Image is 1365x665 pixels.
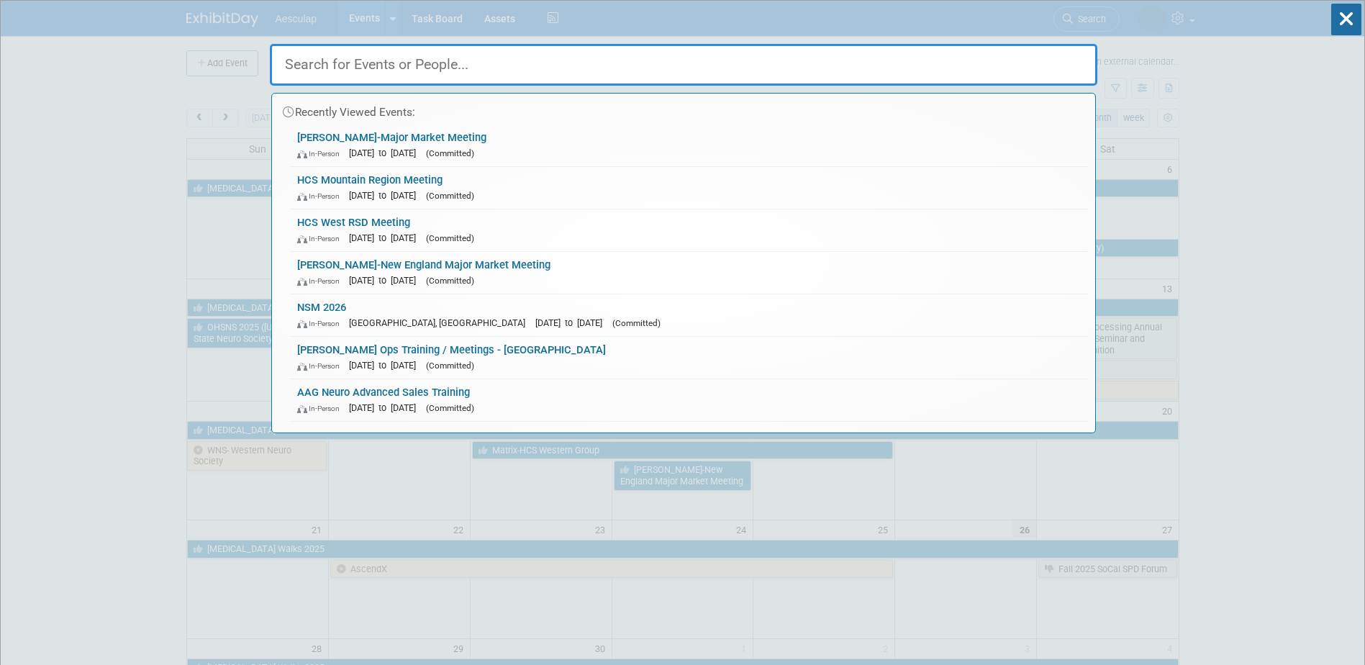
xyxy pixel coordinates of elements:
[426,148,474,158] span: (Committed)
[426,403,474,413] span: (Committed)
[270,44,1097,86] input: Search for Events or People...
[426,233,474,243] span: (Committed)
[290,294,1088,336] a: NSM 2026 In-Person [GEOGRAPHIC_DATA], [GEOGRAPHIC_DATA] [DATE] to [DATE] (Committed)
[426,191,474,201] span: (Committed)
[290,167,1088,209] a: HCS Mountain Region Meeting In-Person [DATE] to [DATE] (Committed)
[297,361,346,371] span: In-Person
[426,276,474,286] span: (Committed)
[290,379,1088,421] a: AAG Neuro Advanced Sales Training In-Person [DATE] to [DATE] (Committed)
[290,252,1088,294] a: [PERSON_NAME]-New England Major Market Meeting In-Person [DATE] to [DATE] (Committed)
[349,190,423,201] span: [DATE] to [DATE]
[297,276,346,286] span: In-Person
[426,361,474,371] span: (Committed)
[279,94,1088,125] div: Recently Viewed Events:
[349,148,423,158] span: [DATE] to [DATE]
[290,125,1088,166] a: [PERSON_NAME]-Major Market Meeting In-Person [DATE] to [DATE] (Committed)
[349,402,423,413] span: [DATE] to [DATE]
[290,337,1088,379] a: [PERSON_NAME] Ops Training / Meetings - [GEOGRAPHIC_DATA] In-Person [DATE] to [DATE] (Committed)
[297,191,346,201] span: In-Person
[297,404,346,413] span: In-Person
[612,318,661,328] span: (Committed)
[349,232,423,243] span: [DATE] to [DATE]
[535,317,609,328] span: [DATE] to [DATE]
[297,149,346,158] span: In-Person
[349,275,423,286] span: [DATE] to [DATE]
[297,234,346,243] span: In-Person
[297,319,346,328] span: In-Person
[349,360,423,371] span: [DATE] to [DATE]
[290,209,1088,251] a: HCS West RSD Meeting In-Person [DATE] to [DATE] (Committed)
[349,317,532,328] span: [GEOGRAPHIC_DATA], [GEOGRAPHIC_DATA]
